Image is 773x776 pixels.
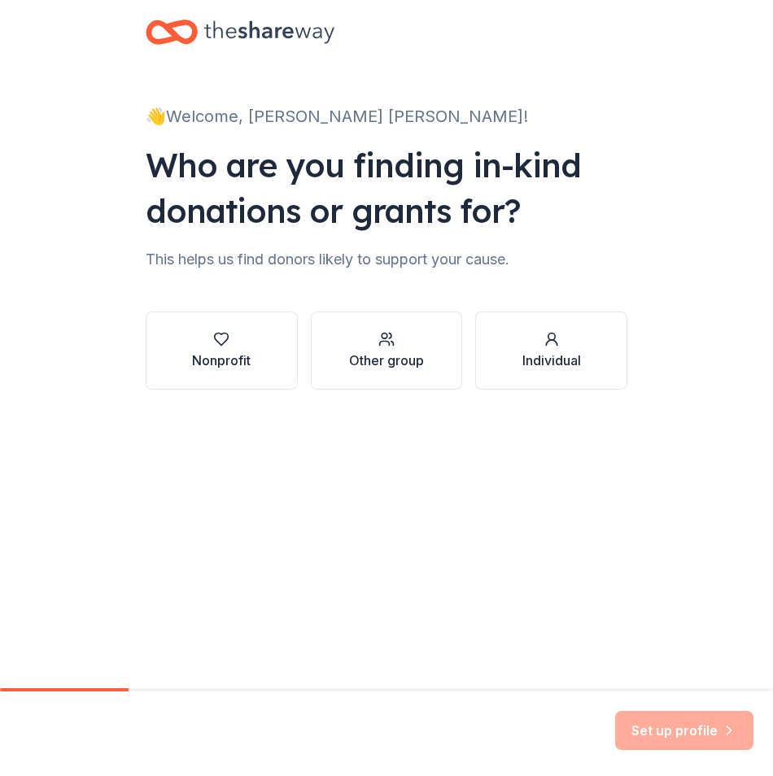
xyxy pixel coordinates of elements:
div: This helps us find donors likely to support your cause. [146,246,627,272]
div: 👋 Welcome, [PERSON_NAME] [PERSON_NAME]! [146,103,627,129]
div: Nonprofit [192,351,251,370]
div: Other group [349,351,424,370]
div: Who are you finding in-kind donations or grants for? [146,142,627,233]
div: Individual [522,351,581,370]
button: Individual [475,312,627,390]
button: Nonprofit [146,312,298,390]
button: Other group [311,312,463,390]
